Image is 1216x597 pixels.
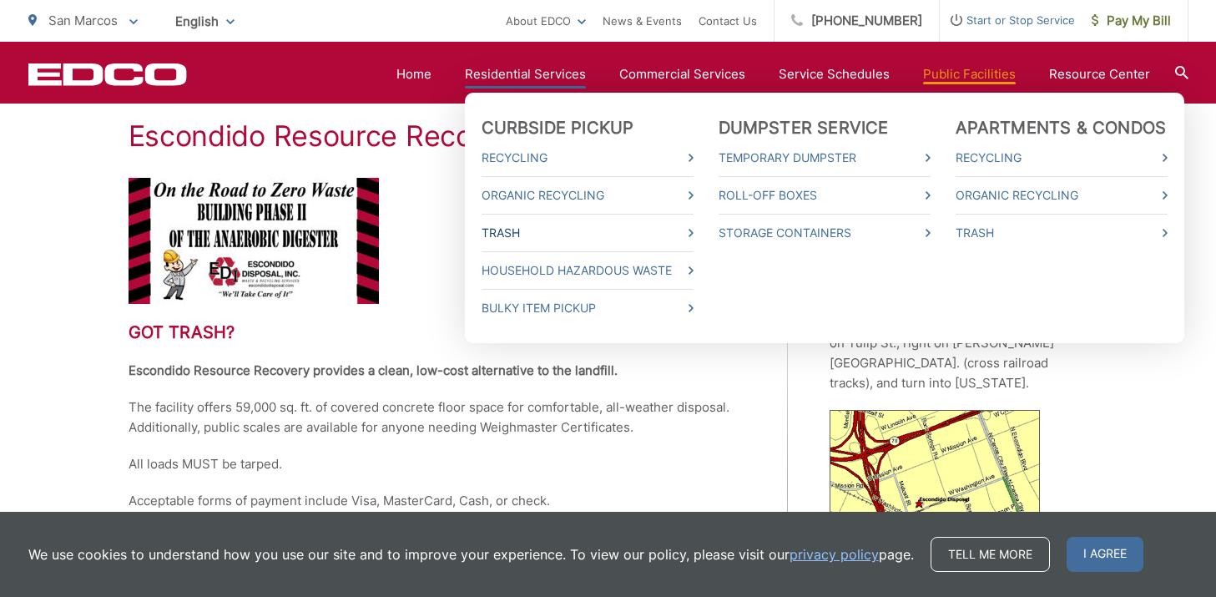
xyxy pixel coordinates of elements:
strong: Escondido Resource Recovery provides a clean, low-cost alternative to the landfill. [129,362,618,378]
a: Storage Containers [719,223,931,243]
a: Commercial Services [619,64,745,84]
h1: Escondido Resource Recovery [129,119,1088,153]
a: Roll-Off Boxes [719,185,931,205]
p: The facility offers 59,000 sq. ft. of covered concrete floor space for comfortable, all-weather d... [129,397,746,438]
p: All loads MUST be tarped. [129,454,746,474]
a: Trash [482,223,694,243]
a: Recycling [956,148,1168,168]
span: I agree [1067,537,1143,572]
a: Residential Services [465,64,586,84]
a: Temporary Dumpster [719,148,931,168]
a: Public Facilities [923,64,1016,84]
span: English [163,7,247,36]
a: Home [396,64,431,84]
a: Organic Recycling [482,185,694,205]
h2: Got trash? [129,322,746,342]
a: Apartments & Condos [956,118,1167,138]
p: From Interstate 15, take [GEOGRAPHIC_DATA] exit and go east. Left on Tulip St., right on [PERSON_... [830,293,1088,393]
a: About EDCO [506,11,586,31]
p: We use cookies to understand how you use our site and to improve your experience. To view our pol... [28,544,914,564]
a: Recycling [482,148,694,168]
a: Tell me more [931,537,1050,572]
a: Bulky Item Pickup [482,298,694,318]
a: EDCD logo. Return to the homepage. [28,63,187,86]
a: privacy policy [790,544,879,564]
span: San Marcos [48,13,118,28]
a: Household Hazardous Waste [482,261,694,281]
a: News & Events [603,11,682,31]
a: Curbside Pickup [482,118,634,138]
p: Acceptable forms of payment include Visa, MasterCard, Cash, or check. [129,491,746,511]
a: Organic Recycling [956,185,1168,205]
a: Contact Us [699,11,757,31]
span: Pay My Bill [1092,11,1171,31]
a: Trash [956,223,1168,243]
a: Resource Center [1049,64,1150,84]
a: Dumpster Service [719,118,889,138]
a: Service Schedules [779,64,890,84]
